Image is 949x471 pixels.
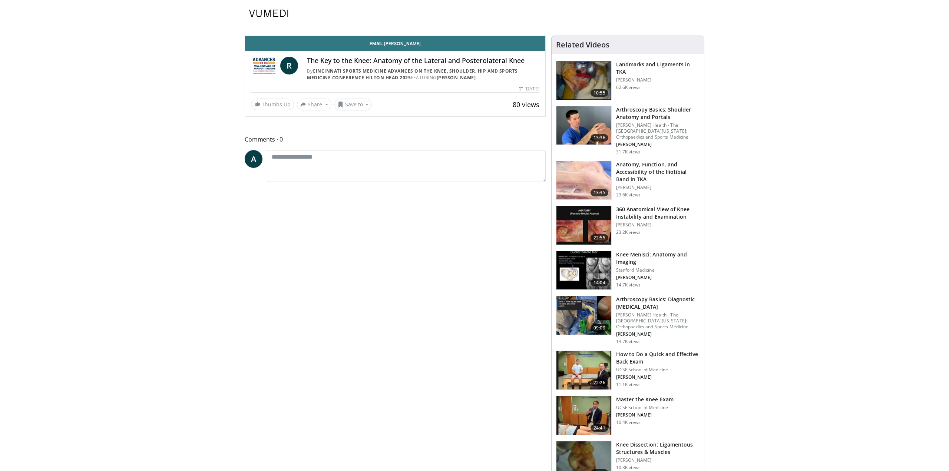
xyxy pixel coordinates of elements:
span: 22:26 [591,379,608,387]
img: 80b9674e-700f-42d5-95ff-2772df9e177e.jpeg.150x105_q85_crop-smart_upscale.jpg [556,296,611,335]
span: 24:41 [591,424,608,432]
p: [PERSON_NAME] [616,457,700,463]
h3: Knee Dissection: Ligamentous Structures & Muscles [616,441,700,456]
div: [DATE] [519,86,539,92]
p: 62.6K views [616,84,641,90]
span: 80 views [513,100,539,109]
a: 22:55 360 Anatomical View of Knee Instability and Examination [PERSON_NAME] 23.2K views [556,206,700,245]
h3: Arthroscopy Basics: Shoulder Anatomy and Portals [616,106,700,121]
p: UCSF School of Medicine [616,367,700,373]
p: 31.7K views [616,149,641,155]
a: 10:55 Landmarks and Ligaments in TKA [PERSON_NAME] 62.6K views [556,61,700,100]
h4: Related Videos [556,40,609,49]
h3: Anatomy, Function, and Accessibility of the Iliotibial Band in TKA [616,161,700,183]
p: [PERSON_NAME] [616,185,700,190]
a: 24:41 Master the Knee Exam UCSF School of Medicine [PERSON_NAME] 10.4K views [556,396,700,435]
a: Thumbs Up [251,99,294,110]
img: badd6cc1-85db-4728-89db-6dde3e48ba1d.150x105_q85_crop-smart_upscale.jpg [556,351,611,389]
p: [PERSON_NAME] [616,222,700,228]
h3: Landmarks and Ligaments in TKA [616,61,700,76]
p: 23.6K views [616,192,641,198]
img: 533d6d4f-9d9f-40bd-bb73-b810ec663725.150x105_q85_crop-smart_upscale.jpg [556,206,611,245]
span: 14:04 [591,279,608,286]
p: [PERSON_NAME] Health - The [GEOGRAPHIC_DATA][US_STATE]: Orthopaedics and Sports Medicine [616,312,700,330]
a: Email [PERSON_NAME] [245,36,545,51]
a: Cincinnati Sports Medicine Advances on the Knee, Shoulder, Hip and Sports Medicine Conference Hil... [307,68,518,81]
h4: The Key to the Knee: Anatomy of the Lateral and Posterolateral Knee [307,57,539,65]
p: UCSF School of Medicine [616,405,674,411]
a: A [245,150,262,168]
a: 13:35 Anatomy, Function, and Accessibility of the Iliotibial Band in TKA [PERSON_NAME] 23.6K views [556,161,700,200]
a: 14:04 Knee Menisci: Anatomy and Imaging Stanford Medicine [PERSON_NAME] 14.7K views [556,251,700,290]
img: 34a0702c-cbe2-4e43-8b2c-f8cc537dbe22.150x105_q85_crop-smart_upscale.jpg [556,251,611,290]
p: Nathan Skelley [616,331,700,337]
p: 10.3K views [616,465,641,471]
img: 9534a039-0eaa-4167-96cf-d5be049a70d8.150x105_q85_crop-smart_upscale.jpg [556,106,611,145]
p: 23.2K views [616,229,641,235]
h3: Arthroscopy Basics: Diagnostic [MEDICAL_DATA] [616,296,700,311]
p: Geoffrey Riley [616,275,700,281]
span: 13:36 [591,134,608,142]
p: 14.7K views [616,282,641,288]
p: [PERSON_NAME] [616,77,700,83]
img: 38616_0000_3.png.150x105_q85_crop-smart_upscale.jpg [556,161,611,200]
p: Nathan Skelley [616,142,700,147]
a: 22:26 How to Do a Quick and Effective Back Exam UCSF School of Medicine [PERSON_NAME] 11.1K views [556,351,700,390]
img: 5866c4ed-3974-4147-8369-9a923495f326.150x105_q85_crop-smart_upscale.jpg [556,396,611,435]
button: Save to [334,99,372,110]
button: Share [297,99,331,110]
span: 13:35 [591,189,608,196]
span: Comments 0 [245,135,546,144]
a: 13:36 Arthroscopy Basics: Shoulder Anatomy and Portals [PERSON_NAME] Health - The [GEOGRAPHIC_DAT... [556,106,700,155]
p: 10.4K views [616,419,641,425]
img: VuMedi Logo [249,10,288,17]
p: 11.1K views [616,382,641,388]
p: 13.7K views [616,339,641,345]
span: 09:09 [591,324,608,332]
h3: Knee Menisci: Anatomy and Imaging [616,251,700,266]
p: William Berrigan [616,374,700,380]
h3: How to Do a Quick and Effective Back Exam [616,351,700,365]
img: 88434a0e-b753-4bdd-ac08-0695542386d5.150x105_q85_crop-smart_upscale.jpg [556,61,611,100]
div: By FEATURING [307,68,539,81]
p: Anthony Luke [616,412,674,418]
a: 09:09 Arthroscopy Basics: Diagnostic [MEDICAL_DATA] [PERSON_NAME] Health - The [GEOGRAPHIC_DATA][... [556,296,700,345]
h3: 360 Anatomical View of Knee Instability and Examination [616,206,700,220]
img: Cincinnati Sports Medicine Advances on the Knee, Shoulder, Hip and Sports Medicine Conference Hil... [251,57,277,74]
span: 10:55 [591,89,608,97]
h3: Master the Knee Exam [616,396,674,403]
p: [PERSON_NAME] Health - The [GEOGRAPHIC_DATA][US_STATE]: Orthopaedics and Sports Medicine [616,122,700,140]
a: [PERSON_NAME] [437,74,476,81]
a: R [280,57,298,74]
span: 22:55 [591,234,608,242]
p: Stanford Medicine [616,267,700,273]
